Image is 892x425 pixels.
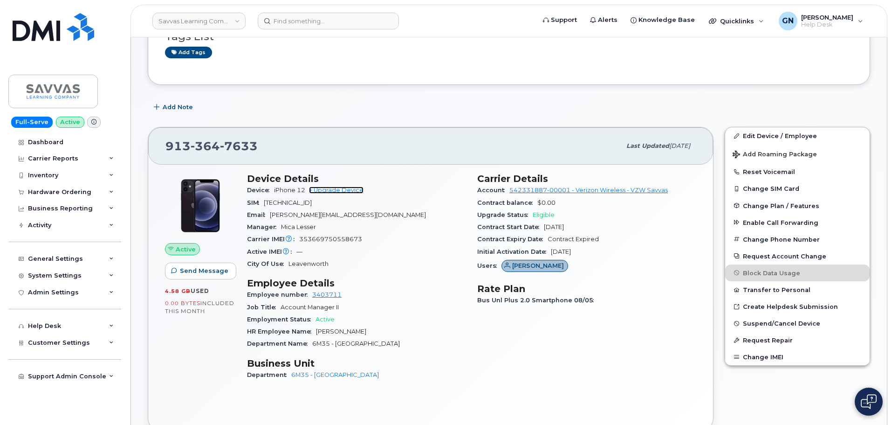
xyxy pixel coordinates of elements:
[258,13,399,29] input: Find something...
[720,17,754,25] span: Quicklinks
[247,358,466,369] h3: Business Unit
[725,332,870,348] button: Request Repair
[176,245,196,254] span: Active
[247,328,316,335] span: HR Employee Name
[247,199,264,206] span: SIM
[163,103,193,111] span: Add Note
[309,187,364,194] a: + Upgrade Device
[537,199,556,206] span: $0.00
[180,266,228,275] span: Send Message
[725,281,870,298] button: Transfer to Personal
[477,248,551,255] span: Initial Activation Date
[638,15,695,25] span: Knowledge Base
[544,223,564,230] span: [DATE]
[533,211,555,218] span: Eligible
[288,260,329,267] span: Leavenworth
[165,47,212,58] a: Add tags
[669,142,690,149] span: [DATE]
[801,14,853,21] span: [PERSON_NAME]
[165,300,200,307] span: 0.00 Bytes
[725,180,870,197] button: Change SIM Card
[247,316,316,323] span: Employment Status
[291,371,379,378] a: 6M35 - [GEOGRAPHIC_DATA]
[316,328,366,335] span: [PERSON_NAME]
[477,199,537,206] span: Contract balance
[725,163,870,180] button: Reset Voicemail
[725,348,870,365] button: Change IMEI
[274,187,305,194] span: iPhone 12
[316,316,335,323] span: Active
[624,11,701,29] a: Knowledge Base
[861,394,877,409] img: Open chat
[148,99,201,116] button: Add Note
[725,127,870,144] a: Edit Device / Employee
[501,262,568,269] a: [PERSON_NAME]
[312,340,400,347] span: 6M35 - [GEOGRAPHIC_DATA]
[165,263,236,279] button: Send Message
[247,278,466,289] h3: Employee Details
[733,151,817,160] span: Add Roaming Package
[247,173,466,184] h3: Device Details
[477,262,501,269] span: Users
[477,283,696,294] h3: Rate Plan
[247,291,312,298] span: Employee number
[509,187,668,194] a: 542331887-00001 - Verizon Wireless - VZW Savvas
[743,320,820,327] span: Suspend/Cancel Device
[725,298,870,315] a: Create Helpdesk Submission
[299,236,362,243] span: 353669750558673
[782,15,794,27] span: GN
[312,291,342,298] a: 3403711
[725,214,870,231] button: Enable Call Forwarding
[477,187,509,194] span: Account
[165,288,191,294] span: 4.58 GB
[191,287,209,294] span: used
[281,223,316,230] span: Mica Lesser
[247,304,281,311] span: Job Title
[725,197,870,214] button: Change Plan / Features
[512,261,564,270] span: [PERSON_NAME]
[743,219,818,226] span: Enable Call Forwarding
[725,265,870,281] button: Block Data Usage
[551,15,577,25] span: Support
[220,139,258,153] span: 7633
[725,315,870,332] button: Suspend/Cancel Device
[247,260,288,267] span: City Of Use
[772,12,870,30] div: Geoffrey Newport
[247,211,270,218] span: Email
[702,12,770,30] div: Quicklinks
[247,236,299,243] span: Carrier IMEI
[247,248,296,255] span: Active IMEI
[626,142,669,149] span: Last updated
[247,340,312,347] span: Department Name
[477,297,598,304] span: Bus Unl Plus 2.0 Smartphone 08/05
[477,173,696,184] h3: Carrier Details
[801,21,853,28] span: Help Desk
[536,11,583,29] a: Support
[247,223,281,230] span: Manager
[725,248,870,265] button: Request Account Change
[551,248,571,255] span: [DATE]
[598,15,618,25] span: Alerts
[477,223,544,230] span: Contract Start Date
[725,144,870,163] button: Add Roaming Package
[247,187,274,194] span: Device
[165,139,258,153] span: 913
[191,139,220,153] span: 364
[247,371,291,378] span: Department
[281,304,339,311] span: Account Manager II
[296,248,302,255] span: —
[548,236,599,243] span: Contract Expired
[172,178,228,234] img: iPhone_12.jpg
[264,199,312,206] span: [TECHNICAL_ID]
[583,11,624,29] a: Alerts
[477,211,533,218] span: Upgrade Status
[725,231,870,248] button: Change Phone Number
[743,202,819,209] span: Change Plan / Features
[165,31,853,42] h3: Tags List
[270,211,426,218] span: [PERSON_NAME][EMAIL_ADDRESS][DOMAIN_NAME]
[152,13,246,29] a: Savvas Learning Company LLC
[477,236,548,243] span: Contract Expiry Date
